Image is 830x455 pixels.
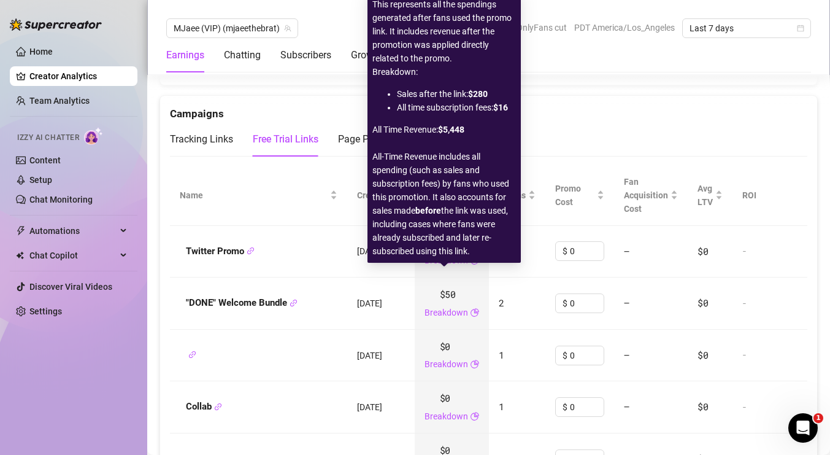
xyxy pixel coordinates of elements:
[29,47,53,56] a: Home
[214,403,222,411] span: link
[16,251,24,260] img: Chat Copilot
[180,189,328,202] span: Name
[697,245,708,257] span: $0
[493,101,508,114] strong: $16
[570,346,604,365] input: Enter cost
[438,123,464,136] strong: $5,448
[29,246,117,265] span: Chat Copilot
[372,150,516,258] span: All-Time Revenue includes all spending (such as sales and subscription fees) by fans who used thi...
[29,282,112,292] a: Discover Viral Videos
[697,349,708,361] span: $0
[10,18,102,31] img: logo-BBDzfeDw.svg
[742,190,756,200] span: ROI
[690,19,804,37] span: Last 7 days
[468,87,488,101] strong: $280
[186,401,222,412] strong: Collab
[813,413,823,423] span: 1
[29,96,90,106] a: Team Analytics
[697,297,708,309] span: $0
[425,410,468,423] a: Breakdown
[788,413,818,443] iframe: Intercom live chat
[742,349,797,360] div: -
[280,48,331,63] div: Subscribers
[29,306,62,316] a: Settings
[170,132,233,147] div: Tracking Links
[415,206,441,216] strong: before
[555,182,594,209] span: Promo Cost
[397,101,516,114] div: All time subscription fees:
[247,247,255,255] span: link
[29,66,128,86] a: Creator Analytics
[188,351,196,360] button: Copy Link
[17,132,79,144] span: Izzy AI Chatter
[29,221,117,241] span: Automations
[440,340,450,354] span: $0
[372,123,516,136] div: All Time Revenue:
[186,297,298,308] strong: "DONE" Welcome Bundle
[624,349,629,361] span: —
[797,25,804,32] span: calendar
[188,351,196,359] span: link
[697,184,713,207] span: Avg LTV
[29,155,61,165] a: Content
[697,400,708,413] span: $0
[440,287,456,302] span: $50
[624,297,629,309] span: —
[499,400,504,413] span: 1
[338,132,396,147] div: Page Promos
[247,247,255,256] button: Copy Link
[290,298,298,308] button: Copy Link
[440,391,450,406] span: $0
[29,175,52,185] a: Setup
[29,195,93,204] a: Chat Monitoring
[624,245,629,257] span: —
[290,299,298,307] span: link
[214,402,222,411] button: Copy Link
[170,96,807,122] div: Campaigns
[357,402,382,412] span: [DATE]
[570,242,604,260] input: Enter cost
[166,48,204,63] div: Earnings
[570,294,604,313] input: Enter cost
[624,400,629,413] span: —
[84,127,103,145] img: AI Chatter
[284,25,291,32] span: team
[425,306,468,319] a: Breakdown
[174,19,291,37] span: MJaee (VIP) (mjaeethebrat)
[499,349,504,361] span: 1
[742,298,797,309] div: -
[490,18,567,37] span: Before OnlyFans cut
[574,18,675,37] span: PDT America/Los_Angeles
[357,298,382,308] span: [DATE]
[471,357,479,371] span: pie-chart
[357,189,395,202] span: Created
[742,246,797,257] div: -
[357,351,382,360] span: [DATE]
[397,87,516,101] div: Sales after the link:
[351,48,382,63] div: Growth
[253,132,318,147] div: Free Trial Links
[186,246,255,257] strong: Twitter Promo
[570,398,604,416] input: Enter cost
[499,297,504,309] span: 2
[471,306,479,319] span: pie-chart
[742,402,797,413] div: -
[471,410,479,423] span: pie-chart
[224,48,261,63] div: Chatting
[425,357,468,371] a: Breakdown
[16,226,26,236] span: thunderbolt
[624,177,668,214] span: Fan Acquisition Cost
[357,246,382,256] span: [DATE]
